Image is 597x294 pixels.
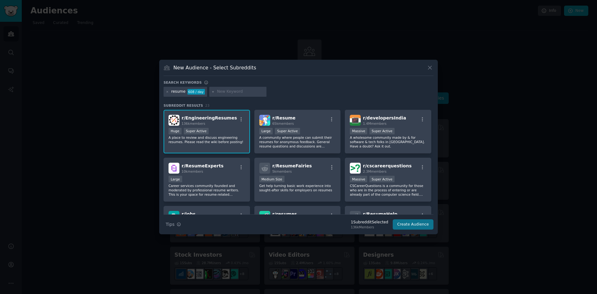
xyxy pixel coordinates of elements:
[369,128,395,134] div: Super Active
[369,176,395,182] div: Super Active
[259,115,270,126] img: Resume
[164,80,202,85] h3: Search keywords
[187,89,205,95] div: 608 / day
[350,184,426,197] p: CSCareerQuestions is a community for those who are in the process of entering or are already part...
[164,103,203,108] span: Subreddit Results
[275,128,300,134] div: Super Active
[205,104,210,107] span: 23
[259,184,336,192] p: Get help turning basic work experience into sought-after skills for employers on resumes
[259,135,336,148] p: A community where people can submit their resumes for anonymous feedback. General resume question...
[169,115,179,126] img: EngineeringResumes
[169,211,179,222] img: jobs
[184,128,209,134] div: Super Active
[164,219,183,230] button: Tips
[169,135,245,144] p: A place to review and discuss engineering resumes. Please read the wiki before posting!
[350,135,426,148] p: A wholesome community made by & for software & tech folks in [GEOGRAPHIC_DATA]. Have a doubt? Ask...
[272,170,292,173] span: 5k members
[182,170,203,173] span: 10k members
[217,89,264,95] input: New Keyword
[169,184,245,197] p: Career services community founded and moderated by professional resume writers. This is your spac...
[350,128,367,134] div: Massive
[363,115,406,120] span: r/ developersIndia
[259,128,273,134] div: Large
[182,122,205,125] span: 136k members
[393,219,434,230] button: Create Audience
[363,163,411,168] span: r/ cscareerquestions
[351,220,388,225] div: 1 Subreddit Selected
[259,211,270,222] img: resumes
[350,176,367,182] div: Massive
[272,163,312,168] span: r/ ResumeFairies
[166,221,174,228] span: Tips
[169,128,182,134] div: Huge
[363,170,386,173] span: 2.3M members
[350,163,361,174] img: cscareerquestions
[182,115,237,120] span: r/ EngineeringResumes
[174,64,256,71] h3: New Audience - Select Subreddits
[259,176,285,182] div: Medium Size
[350,115,361,126] img: developersIndia
[182,212,196,217] span: r/ jobs
[363,122,386,125] span: 1.4M members
[272,122,294,125] span: 65k members
[182,163,224,168] span: r/ ResumeExperts
[363,212,397,217] span: r/ ResumeHelp
[169,176,182,182] div: Large
[272,115,296,120] span: r/ Resume
[272,212,297,217] span: r/ resumes
[351,225,388,229] div: 136k Members
[171,89,186,95] div: resume
[169,163,179,174] img: ResumeExperts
